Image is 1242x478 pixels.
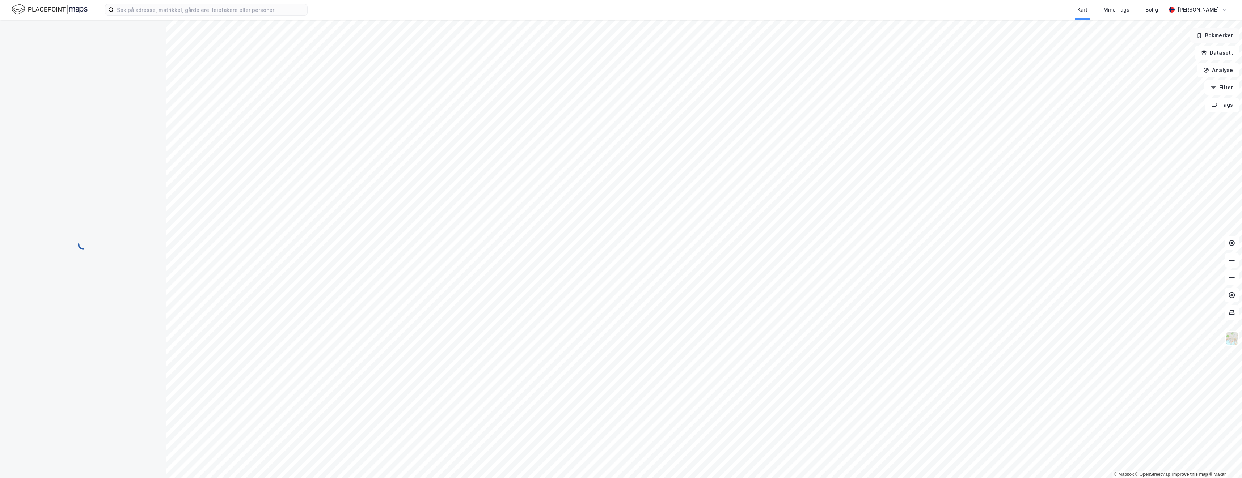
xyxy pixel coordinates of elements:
button: Filter [1204,80,1239,95]
button: Tags [1205,98,1239,112]
div: Mine Tags [1103,5,1129,14]
div: Kart [1077,5,1087,14]
a: Improve this map [1172,472,1208,477]
div: Kontrollprogram for chat [1206,443,1242,478]
iframe: Chat Widget [1206,443,1242,478]
a: Mapbox [1114,472,1134,477]
div: Bolig [1145,5,1158,14]
img: logo.f888ab2527a4732fd821a326f86c7f29.svg [12,3,88,16]
button: Bokmerker [1190,28,1239,43]
a: OpenStreetMap [1135,472,1170,477]
img: spinner.a6d8c91a73a9ac5275cf975e30b51cfb.svg [77,239,89,250]
img: Z [1225,332,1239,345]
button: Datasett [1195,46,1239,60]
input: Søk på adresse, matrikkel, gårdeiere, leietakere eller personer [114,4,307,15]
button: Analyse [1197,63,1239,77]
div: [PERSON_NAME] [1178,5,1219,14]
